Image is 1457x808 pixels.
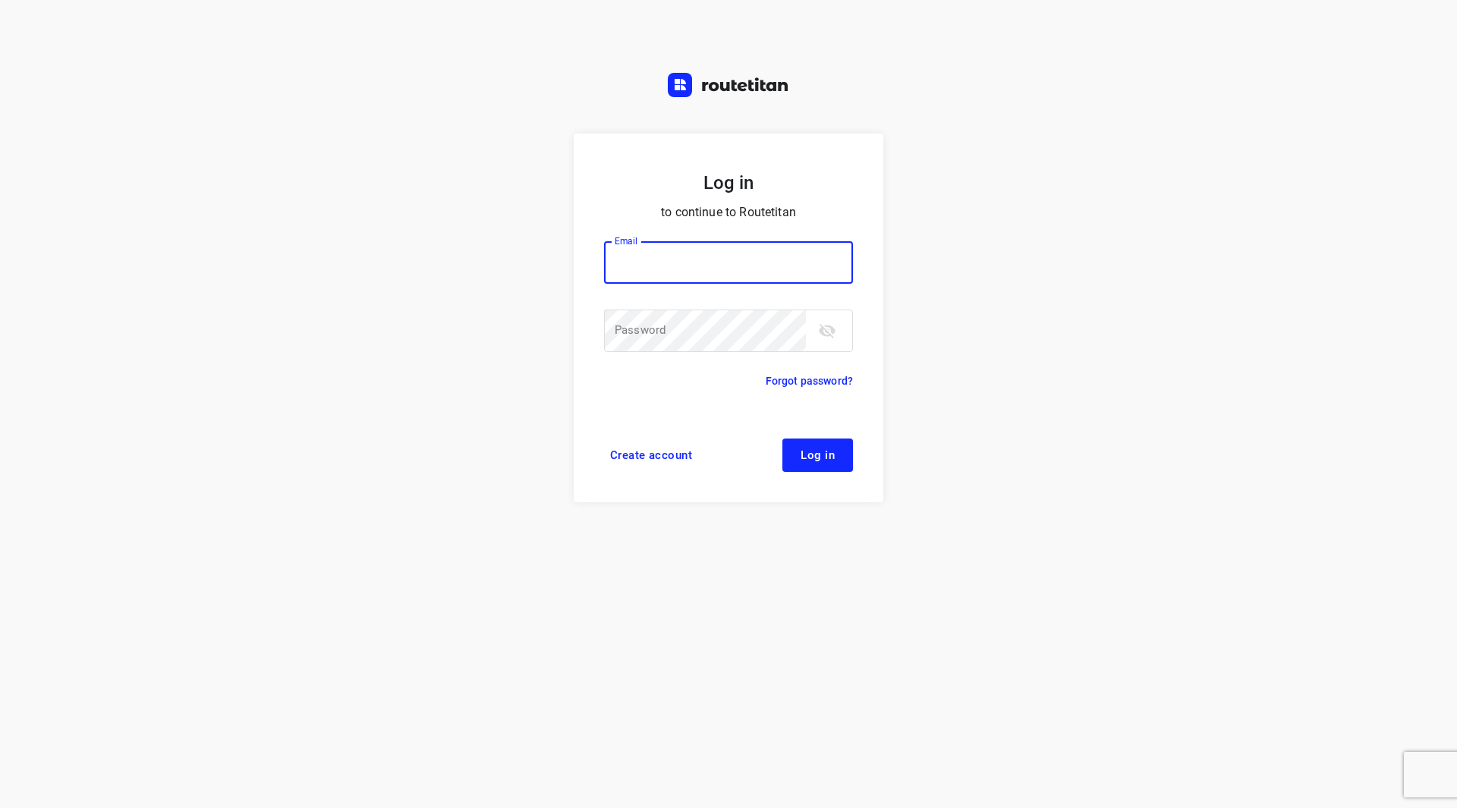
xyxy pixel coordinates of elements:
button: Log in [782,439,853,472]
a: Create account [604,439,698,472]
img: Routetitan [668,73,789,97]
a: Routetitan [668,73,789,101]
span: Log in [801,449,835,461]
h5: Log in [604,170,853,196]
p: to continue to Routetitan [604,202,853,223]
button: toggle password visibility [812,316,842,346]
span: Create account [610,449,692,461]
a: Forgot password? [766,372,853,390]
